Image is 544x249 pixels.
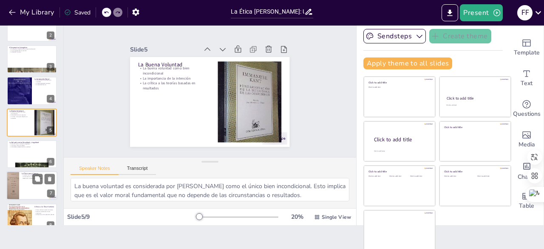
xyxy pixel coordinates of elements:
p: La importancia de la intención [9,114,32,116]
p: La importancia de la intención [157,36,218,83]
div: Click to add title [444,125,505,129]
p: La crítica a las teorías basadas en resultados [9,116,32,119]
p: La Buena Voluntad [9,109,32,112]
div: F F [517,5,533,20]
div: 2 [47,31,54,39]
p: Fundamentos racionales de la ética [22,176,55,178]
div: 6 [47,158,54,166]
div: Click to add text [389,175,408,177]
p: Críticas a la Ética Kantiana [34,205,54,208]
button: My Library [6,6,58,19]
p: La Ética como Ciencia [22,172,55,175]
span: Charts [518,172,535,182]
p: Críticas sobre la rigidez de la ética [34,209,54,211]
p: El Imperativo Categórico [9,46,54,49]
button: Create theme [429,29,491,43]
p: La Relación entre Moralidad y Legalidad [9,141,54,144]
span: Template [514,48,540,57]
p: La autonomía como base de la moralidad [34,80,54,83]
div: Click to add text [368,86,429,89]
p: La naturaleza subjetiva de la moralidad [9,146,54,148]
p: La moralidad interna [34,84,54,86]
div: 5 [47,126,54,134]
div: 4 [47,95,54,103]
span: Media [518,140,535,149]
p: La buena voluntad como bien incondicional [9,111,32,114]
p: El imperativo categórico como regla fundamental [9,48,54,50]
div: Click to add body [374,150,428,152]
div: Click to add title [447,96,503,101]
input: Insert title [231,6,304,18]
p: La dignidad humana [9,52,54,53]
p: La Autonomía Moral [34,78,54,80]
p: La buena voluntad como bien incondicional [160,28,224,78]
div: Click to add title [368,81,429,84]
div: Add a table [510,186,544,216]
div: Saved [64,9,91,17]
button: F F [517,4,533,21]
span: Table [519,201,534,211]
div: Click to add title [444,170,505,173]
div: Add text boxes [510,63,544,94]
p: Relevancia contemporánea de la ética [22,178,55,180]
p: La responsabilidad individual [34,83,54,84]
p: La Buena Voluntad [164,24,227,72]
div: Click to add title [374,136,428,143]
span: Questions [513,109,541,119]
button: Delete Slide [45,174,55,184]
div: Get real-time input from your audience [510,94,544,124]
div: Click to add text [477,175,504,177]
div: Slide 5 / 9 [67,213,197,221]
span: Single View [322,214,351,220]
p: La universalidad de las acciones [9,50,54,52]
button: Sendsteps [363,29,426,43]
div: 3 [47,63,54,71]
button: Speaker Notes [71,166,119,175]
div: 8 [47,221,54,229]
p: Distinción entre moralidad y legalidad [9,143,54,145]
div: Click to add title [368,170,429,173]
span: Text [521,79,533,88]
div: 2 [7,13,57,41]
div: Click to add text [446,104,503,106]
div: Add ready made slides [510,32,544,63]
div: Add charts and graphs [510,155,544,186]
p: Falta de consideración de las emociones [34,211,54,214]
button: Transcript [119,166,156,175]
div: Click to add text [410,175,429,177]
div: 4 [7,77,57,105]
button: Present [460,4,502,21]
div: 7 [6,172,57,200]
div: Slide 5 [167,7,227,53]
div: 6 [7,140,57,168]
p: Limitaciones en la aplicación práctica [34,214,54,215]
p: La ética como disciplina científica [22,175,55,176]
textarea: La buena voluntad es considerada por [PERSON_NAME] como el único bien incondicional. Esto implica... [71,178,349,201]
div: 20 % [287,213,307,221]
div: Click to add text [368,175,388,177]
div: Click to add text [444,175,471,177]
div: 7 [47,190,55,197]
div: 5 [7,109,57,137]
p: La primacía de la moralidad [9,145,54,146]
p: La crítica a las teorías basadas en resultados [152,40,215,91]
button: Apply theme to all slides [363,57,452,69]
button: Export to PowerPoint [442,4,458,21]
div: Add images, graphics, shapes or video [510,124,544,155]
button: Duplicate Slide [32,174,42,184]
div: 8 [7,203,57,232]
div: 3 [7,45,57,73]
